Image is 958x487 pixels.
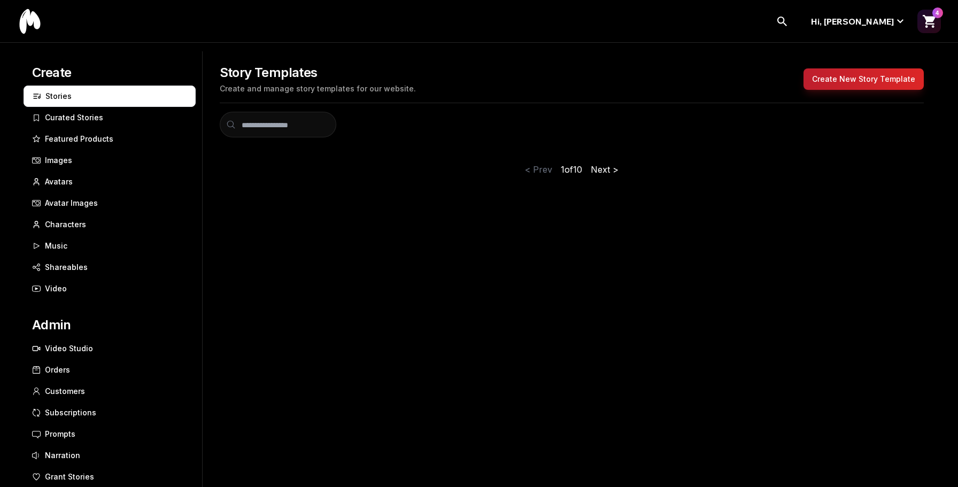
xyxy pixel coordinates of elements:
[24,156,196,167] a: Images
[24,473,196,483] a: Grant Stories
[220,83,416,94] p: Create and manage story templates for our website.
[591,163,619,176] button: Next >
[24,344,196,355] a: Video Studio
[24,214,196,235] button: Characters
[24,192,196,214] button: Avatar Images
[24,128,196,150] button: Featured Products
[24,408,196,419] a: Subscriptions
[24,135,196,145] a: Featured Products
[24,220,196,231] a: Characters
[917,10,941,33] button: Open cart
[24,242,196,252] a: Music
[24,387,196,398] a: Customers
[24,451,196,462] a: Narration
[24,177,196,188] a: Avatars
[525,163,552,176] button: < Prev
[24,359,196,381] button: Orders
[24,199,196,210] a: Avatar Images
[24,445,196,466] button: Narration
[24,366,196,376] a: Orders
[24,423,196,445] button: Prompts
[24,150,196,171] button: Images
[24,284,196,295] a: Video
[932,7,943,18] div: 4
[24,402,196,423] button: Subscriptions
[24,171,196,192] button: Avatars
[24,235,196,257] button: Music
[24,278,196,299] button: Video
[24,381,196,402] button: Customers
[24,338,196,359] button: Video Studio
[24,316,196,334] h2: Admin
[24,263,196,274] a: Shareables
[804,68,924,90] button: Create New Story Template
[24,113,196,124] a: Curated Stories
[24,257,196,278] button: Shareables
[220,64,416,81] h2: Story Templates
[24,86,196,107] button: Stories
[24,92,196,103] a: Stories
[811,15,894,28] span: Hi, [PERSON_NAME]
[24,64,196,81] h2: Create
[24,430,196,440] a: Prompts
[24,107,196,128] button: Curated Stories
[552,163,591,176] div: 1 of 10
